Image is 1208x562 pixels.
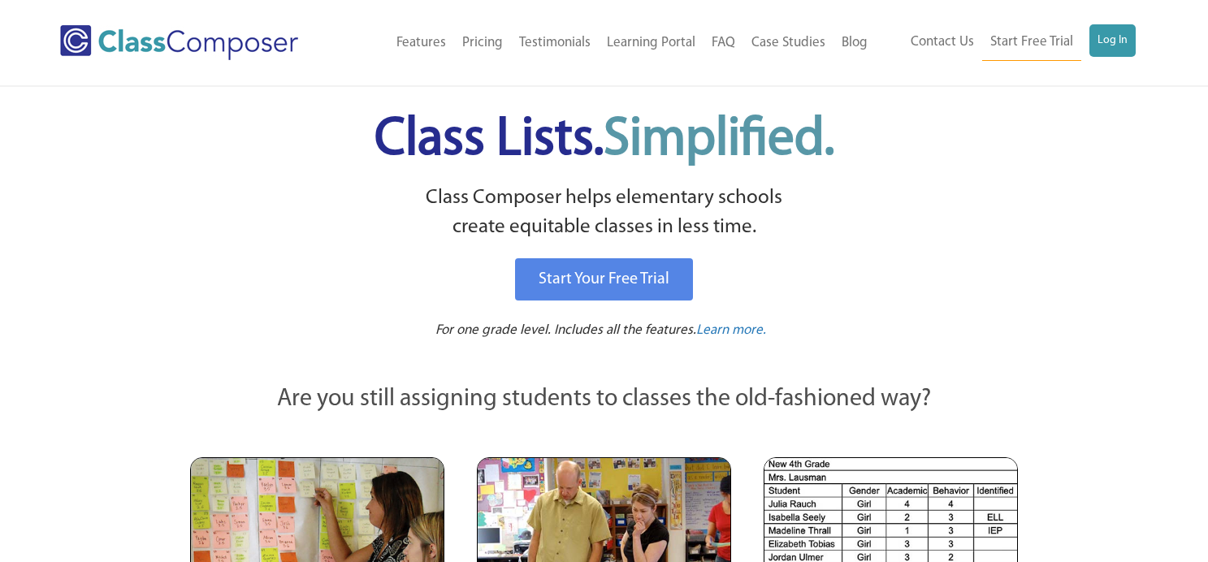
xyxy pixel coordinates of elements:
a: Testimonials [511,25,599,61]
a: Features [388,25,454,61]
a: FAQ [704,25,743,61]
span: Start Your Free Trial [539,271,669,287]
nav: Header Menu [344,25,876,61]
a: Log In [1089,24,1136,57]
a: Pricing [454,25,511,61]
img: Class Composer [60,25,298,60]
nav: Header Menu [876,24,1136,61]
a: Blog [833,25,876,61]
span: Learn more. [696,323,766,337]
a: Contact Us [903,24,982,60]
p: Class Composer helps elementary schools create equitable classes in less time. [188,184,1021,243]
a: Start Free Trial [982,24,1081,61]
a: Start Your Free Trial [515,258,693,300]
p: Are you still assigning students to classes the old-fashioned way? [190,382,1019,417]
a: Learning Portal [599,25,704,61]
span: For one grade level. Includes all the features. [435,323,696,337]
a: Learn more. [696,321,766,341]
a: Case Studies [743,25,833,61]
span: Class Lists. [375,114,834,166]
span: Simplified. [604,114,834,166]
